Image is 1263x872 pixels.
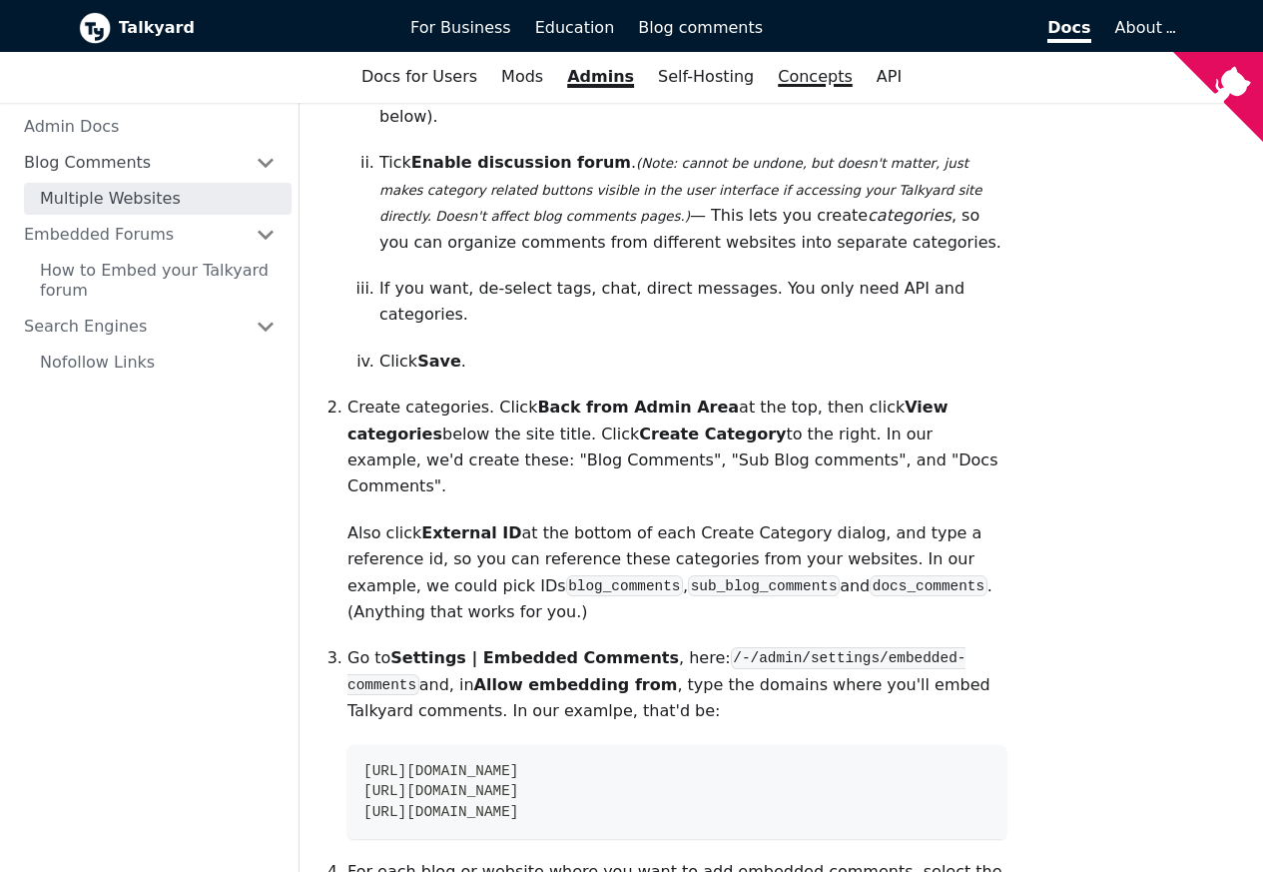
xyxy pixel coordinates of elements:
strong: External ID [421,523,521,542]
p: Click . [379,349,1006,375]
em: categories [868,206,951,225]
p: Go to , here: and, in , type the domains where you'll embed Talkyard comments. In our examlpe, th... [347,645,1006,724]
b: Talkyard [119,15,383,41]
span: Education [535,18,615,37]
a: Multiple Websites [24,183,292,215]
a: For Business [398,11,523,45]
a: How to Embed your Talkyard forum [24,255,292,307]
p: Tick . This lets you assign reference IDs to categories (explained below). [379,78,1006,131]
code: sub_blog_comments [688,575,840,596]
a: API [865,60,914,94]
code: docs_comments [870,575,986,596]
a: About [1115,18,1173,37]
a: Docs [775,11,1103,45]
a: Embedded Forums [8,219,292,251]
strong: Enable discussion forum [411,153,631,172]
code: blog_comments [566,575,683,596]
a: Nofollow Links [24,347,292,379]
p: Also click at the bottom of each Create Category dialog, and type a reference id, so you can refe... [347,520,1006,626]
a: Education [523,11,627,45]
strong: Allow embedding from [474,675,678,694]
span: [URL][DOMAIN_NAME] [363,783,518,799]
span: Docs [1047,18,1090,43]
em: (Note: cannot be undone, but doesn't matter, just makes category related buttons visible in the u... [379,156,981,224]
strong: Settings | Embedded Comments [390,648,679,667]
span: Blog comments [638,18,763,37]
strong: Save [417,352,461,371]
a: Talkyard logoTalkyard [79,12,383,44]
strong: Create Category [639,425,786,443]
a: Blog comments [626,11,775,45]
p: If you want, de-select tags, chat, direct messages. You only need API and categories. [379,276,1006,329]
strong: View categories [347,398,947,442]
a: Search Engines [8,311,292,343]
span: [URL][DOMAIN_NAME] [363,763,518,779]
a: Admins [555,60,646,94]
p: Tick . — This lets you create , so you can organize comments from different websites into separat... [379,150,1006,256]
a: Docs for Users [349,60,489,94]
a: Mods [489,60,555,94]
strong: Back from Admin Area [537,398,739,417]
p: Create categories. Click at the top, then click below the site title. Click to the right. In our ... [347,395,1006,500]
span: For Business [410,18,511,37]
span: [URL][DOMAIN_NAME] [363,804,518,820]
img: Talkyard logo [79,12,111,44]
a: Admin Docs [8,111,292,143]
a: Blog Comments [8,147,292,179]
a: Concepts [766,60,865,94]
code: /-/admin/settings/embedded-comments [347,647,965,695]
a: Self-Hosting [646,60,766,94]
